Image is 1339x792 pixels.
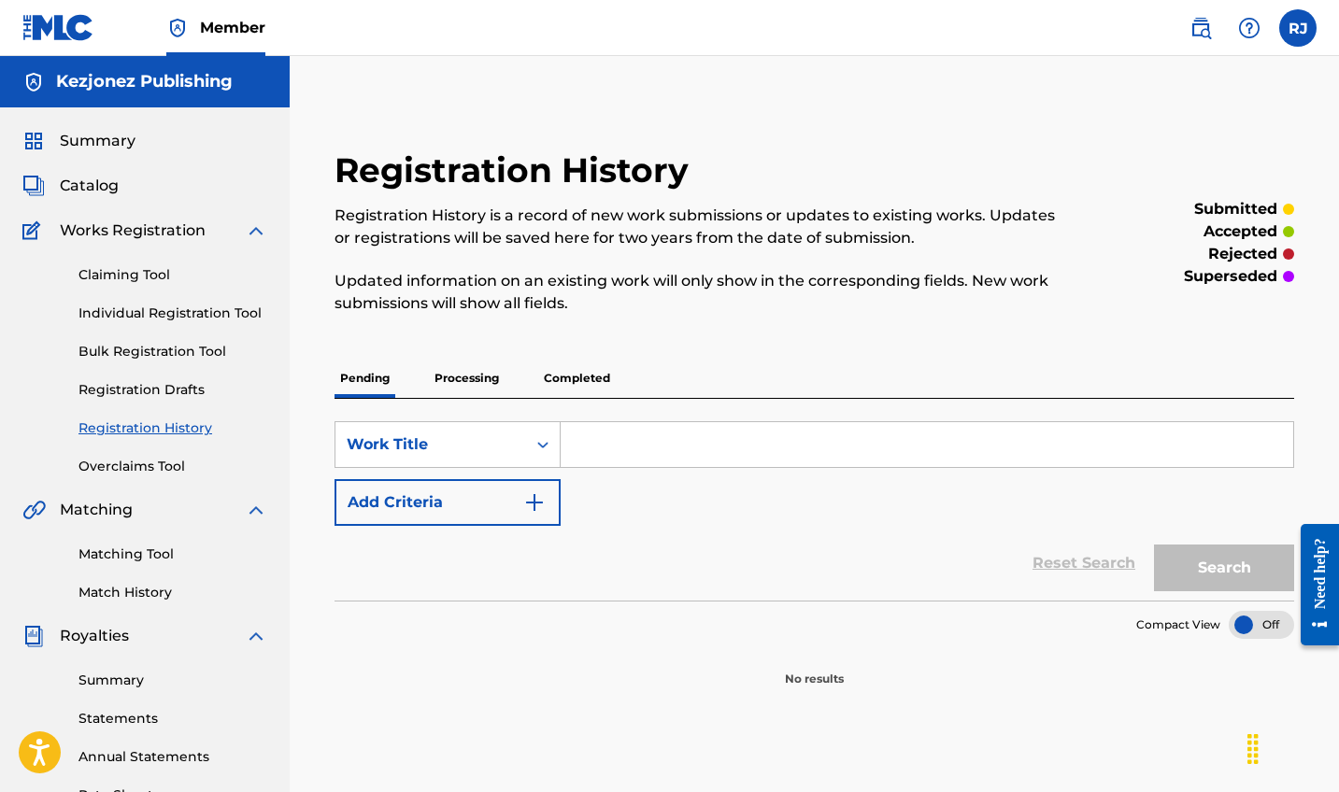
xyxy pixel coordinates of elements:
[166,17,189,39] img: Top Rightsholder
[78,747,267,767] a: Annual Statements
[78,265,267,285] a: Claiming Tool
[56,71,233,92] h5: Kezjonez Publishing
[335,270,1074,315] p: Updated information on an existing work will only show in the corresponding fields. New work subm...
[335,205,1074,249] p: Registration History is a record of new work submissions or updates to existing works. Updates or...
[22,130,135,152] a: SummarySummary
[78,544,267,564] a: Matching Tool
[335,421,1294,601] form: Search Form
[1189,17,1212,39] img: search
[1231,9,1268,47] div: Help
[335,149,698,191] h2: Registration History
[538,359,616,398] p: Completed
[1204,220,1277,243] p: accepted
[78,671,267,690] a: Summary
[78,709,267,728] a: Statements
[1279,9,1317,47] div: User Menu
[1287,505,1339,665] iframe: Resource Center
[78,342,267,361] a: Bulk Registration Tool
[78,304,267,323] a: Individual Registration Tool
[1194,198,1277,220] p: submitted
[1136,616,1220,633] span: Compact View
[335,479,561,526] button: Add Criteria
[1184,265,1277,288] p: superseded
[22,175,119,197] a: CatalogCatalog
[200,17,265,38] span: Member
[22,499,46,521] img: Matching
[22,130,45,152] img: Summary
[22,219,47,242] img: Works Registration
[22,175,45,197] img: Catalog
[60,175,119,197] span: Catalog
[429,359,505,398] p: Processing
[60,130,135,152] span: Summary
[1208,243,1277,265] p: rejected
[245,625,267,647] img: expand
[22,625,45,647] img: Royalties
[22,14,94,41] img: MLC Logo
[60,219,206,242] span: Works Registration
[1238,17,1261,39] img: help
[78,380,267,400] a: Registration Drafts
[78,583,267,602] a: Match History
[60,499,133,521] span: Matching
[1246,702,1339,792] iframe: Chat Widget
[60,625,129,647] span: Royalties
[1238,721,1268,777] div: Drag
[523,491,546,514] img: 9d2ae6d4665cec9f34b9.svg
[78,457,267,476] a: Overclaims Tool
[335,359,395,398] p: Pending
[22,71,45,93] img: Accounts
[245,499,267,521] img: expand
[1182,9,1219,47] a: Public Search
[78,418,267,438] a: Registration History
[347,433,515,456] div: Work Title
[785,648,844,687] p: No results
[245,219,267,242] img: expand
